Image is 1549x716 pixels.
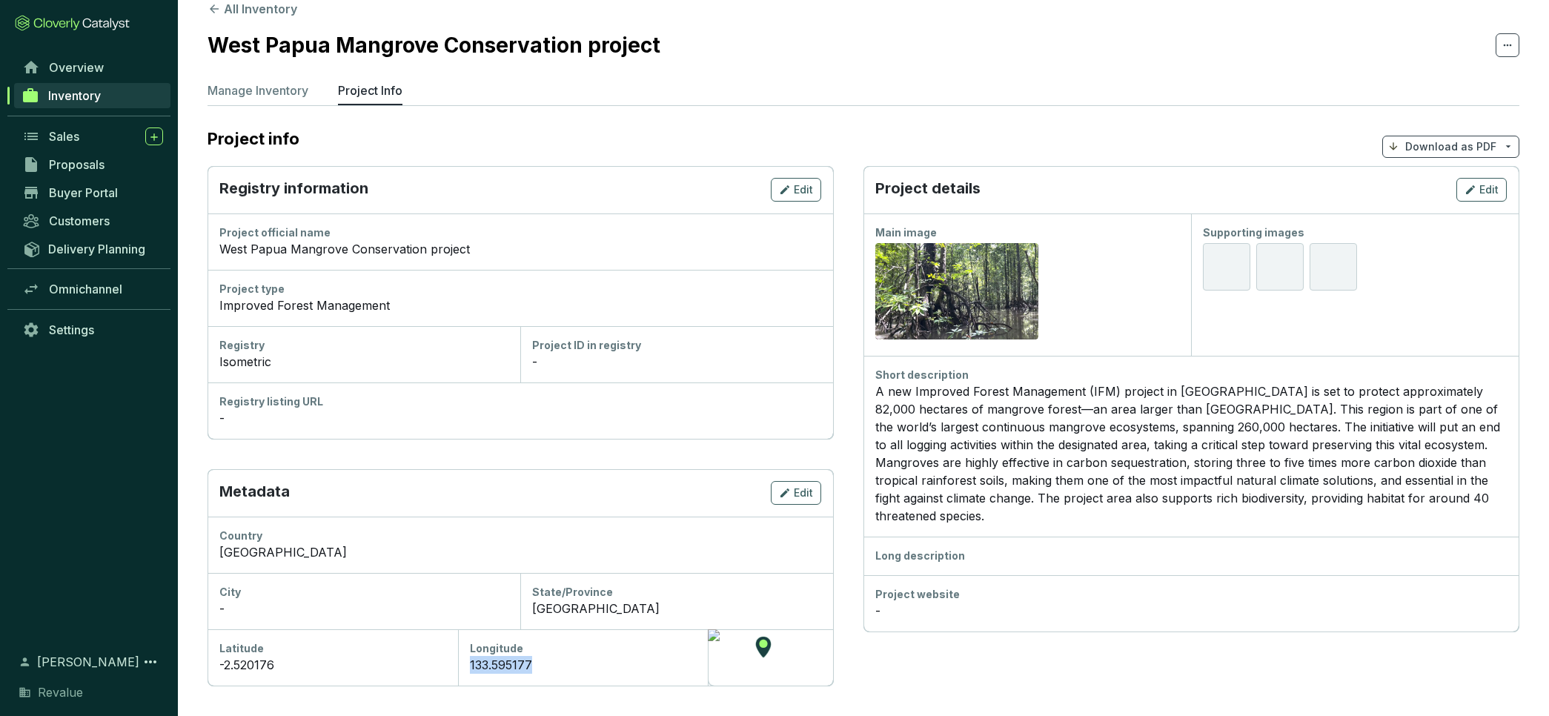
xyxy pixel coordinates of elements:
[532,585,821,600] div: State/Province
[875,225,1179,240] div: Main image
[532,353,821,371] div: -
[219,240,821,258] div: West Papua Mangrove Conservation project
[1203,225,1507,240] div: Supporting images
[15,236,170,261] a: Delivery Planning
[219,528,821,543] div: Country
[49,157,105,172] span: Proposals
[875,178,981,202] p: Project details
[15,276,170,302] a: Omnichannel
[794,182,813,197] span: Edit
[875,548,1507,563] div: Long description
[771,178,821,202] button: Edit
[532,338,821,353] div: Project ID in registry
[219,353,508,371] div: Isometric
[875,368,1507,382] div: Short description
[1456,178,1507,202] button: Edit
[219,481,290,505] p: Metadata
[208,129,314,148] h2: Project info
[15,55,170,80] a: Overview
[49,60,104,75] span: Overview
[219,296,821,314] div: Improved Forest Management
[15,152,170,177] a: Proposals
[219,178,368,202] p: Registry information
[771,481,821,505] button: Edit
[38,683,83,701] span: Revalue
[15,124,170,149] a: Sales
[338,82,402,99] p: Project Info
[49,213,110,228] span: Customers
[875,602,1507,620] div: -
[219,585,508,600] div: City
[208,82,308,99] p: Manage Inventory
[219,656,446,674] div: -2.520176
[208,30,660,61] h2: West Papua Mangrove Conservation project
[15,317,170,342] a: Settings
[532,600,821,617] div: [GEOGRAPHIC_DATA]
[14,83,170,108] a: Inventory
[219,394,821,409] div: Registry listing URL
[49,282,122,296] span: Omnichannel
[219,282,821,296] div: Project type
[219,225,821,240] div: Project official name
[49,185,118,200] span: Buyer Portal
[219,338,508,353] div: Registry
[794,485,813,500] span: Edit
[1405,139,1496,154] p: Download as PDF
[48,242,145,256] span: Delivery Planning
[1479,182,1499,197] span: Edit
[219,409,821,427] div: -
[470,641,697,656] div: Longitude
[48,88,101,103] span: Inventory
[470,656,697,674] div: 133.595177
[219,641,446,656] div: Latitude
[219,543,821,561] div: [GEOGRAPHIC_DATA]
[49,129,79,144] span: Sales
[875,382,1507,525] div: A new Improved Forest Management (IFM) project in [GEOGRAPHIC_DATA] is set to protect approximate...
[15,180,170,205] a: Buyer Portal
[37,653,139,671] span: [PERSON_NAME]
[49,322,94,337] span: Settings
[219,600,508,617] div: -
[15,208,170,233] a: Customers
[875,587,1507,602] div: Project website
